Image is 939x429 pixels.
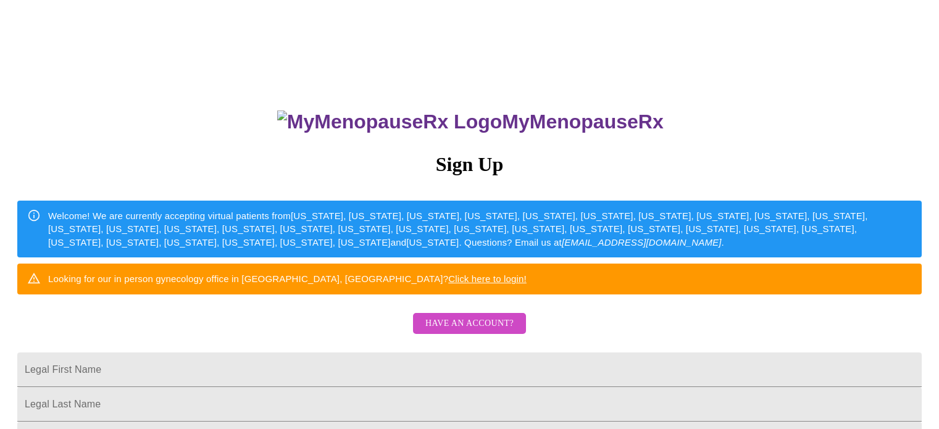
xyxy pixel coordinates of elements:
a: Have an account? [410,327,529,337]
span: Have an account? [425,316,514,331]
div: Welcome! We are currently accepting virtual patients from [US_STATE], [US_STATE], [US_STATE], [US... [48,204,912,254]
h3: MyMenopauseRx [19,110,922,133]
button: Have an account? [413,313,526,335]
h3: Sign Up [17,153,922,176]
em: [EMAIL_ADDRESS][DOMAIN_NAME] [562,237,722,248]
img: MyMenopauseRx Logo [277,110,502,133]
div: Looking for our in person gynecology office in [GEOGRAPHIC_DATA], [GEOGRAPHIC_DATA]? [48,267,527,290]
a: Click here to login! [448,273,527,284]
